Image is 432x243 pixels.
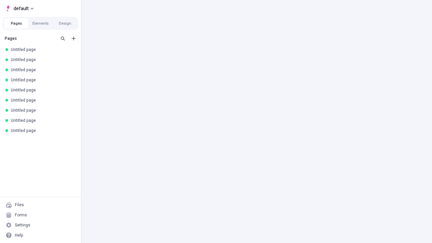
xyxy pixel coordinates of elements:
[3,3,36,13] button: Select site
[11,67,73,73] div: Untitled page
[11,47,73,52] div: Untitled page
[70,34,78,43] button: Add new
[11,98,73,103] div: Untitled page
[15,202,24,208] div: Files
[11,108,73,113] div: Untitled page
[28,18,53,28] button: Elements
[5,36,56,41] div: Pages
[11,87,73,93] div: Untitled page
[11,128,73,133] div: Untitled page
[13,4,29,12] span: default
[15,233,23,238] div: Help
[15,212,27,218] div: Forms
[11,118,73,123] div: Untitled page
[11,77,73,83] div: Untitled page
[15,222,30,228] div: Settings
[4,18,28,28] button: Pages
[11,57,73,62] div: Untitled page
[53,18,77,28] button: Design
